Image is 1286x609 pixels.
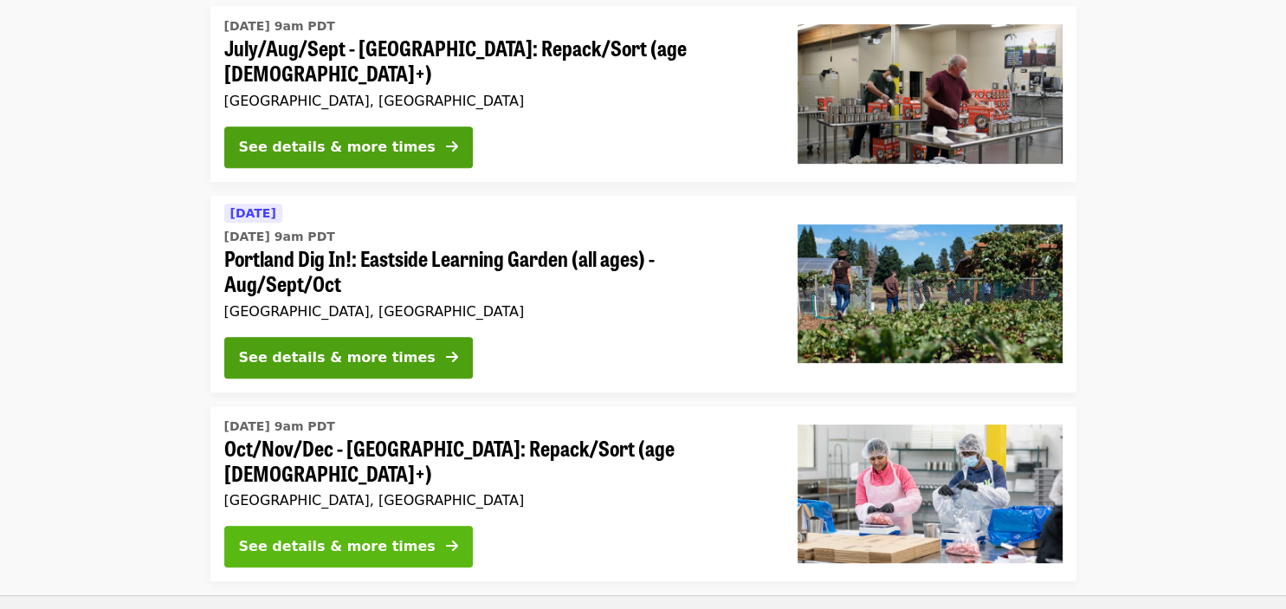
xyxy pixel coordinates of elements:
[224,17,335,36] time: [DATE] 9am PDT
[446,538,458,554] i: arrow-right icon
[239,137,436,158] div: See details & more times
[224,337,473,379] button: See details & more times
[210,6,1076,182] a: See details for "July/Aug/Sept - Portland: Repack/Sort (age 16+)"
[210,406,1076,582] a: See details for "Oct/Nov/Dec - Beaverton: Repack/Sort (age 10+)"
[798,24,1063,163] img: July/Aug/Sept - Portland: Repack/Sort (age 16+) organized by Oregon Food Bank
[224,492,770,509] div: [GEOGRAPHIC_DATA], [GEOGRAPHIC_DATA]
[224,436,770,486] span: Oct/Nov/Dec - [GEOGRAPHIC_DATA]: Repack/Sort (age [DEMOGRAPHIC_DATA]+)
[798,224,1063,363] img: Portland Dig In!: Eastside Learning Garden (all ages) - Aug/Sept/Oct organized by Oregon Food Bank
[224,246,770,296] span: Portland Dig In!: Eastside Learning Garden (all ages) - Aug/Sept/Oct
[798,424,1063,563] img: Oct/Nov/Dec - Beaverton: Repack/Sort (age 10+) organized by Oregon Food Bank
[239,347,436,368] div: See details & more times
[224,526,473,567] button: See details & more times
[224,93,770,109] div: [GEOGRAPHIC_DATA], [GEOGRAPHIC_DATA]
[224,418,335,436] time: [DATE] 9am PDT
[224,36,770,86] span: July/Aug/Sept - [GEOGRAPHIC_DATA]: Repack/Sort (age [DEMOGRAPHIC_DATA]+)
[446,349,458,366] i: arrow-right icon
[224,303,770,320] div: [GEOGRAPHIC_DATA], [GEOGRAPHIC_DATA]
[210,196,1076,392] a: See details for "Portland Dig In!: Eastside Learning Garden (all ages) - Aug/Sept/Oct"
[224,126,473,168] button: See details & more times
[239,536,436,557] div: See details & more times
[224,228,335,246] time: [DATE] 9am PDT
[446,139,458,155] i: arrow-right icon
[230,206,276,220] span: [DATE]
